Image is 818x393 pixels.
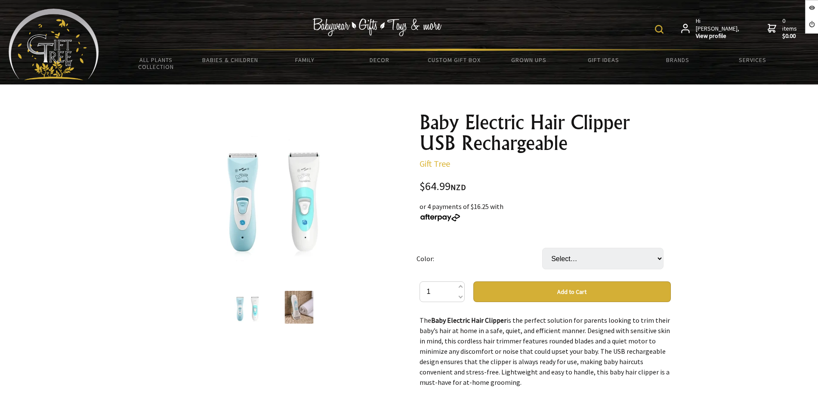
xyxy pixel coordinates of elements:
[768,17,799,40] a: 0 items$0.00
[681,17,740,40] a: Hi [PERSON_NAME],View profile
[696,32,740,40] strong: View profile
[420,214,461,221] img: Afterpay
[342,51,417,69] a: Decor
[417,236,542,281] td: Color:
[655,25,664,34] img: product search
[420,112,671,153] h1: Baby Electric Hair Clipper USB Rechargeable
[641,51,715,69] a: Brands
[231,291,264,324] img: Baby Electric Hair Clipper USB Rechargeable
[451,182,466,192] span: NZD
[420,201,671,222] div: or 4 payments of $16.25 with
[312,18,441,36] img: Babywear - Gifts - Toys & more
[193,51,268,69] a: Babies & Children
[420,181,671,193] div: $64.99
[473,281,671,302] button: Add to Cart
[715,51,790,69] a: Services
[420,315,671,387] p: The is the perfect solution for parents looking to trim their baby’s hair at home in a safe, quie...
[696,17,740,40] span: Hi [PERSON_NAME],
[491,51,566,69] a: Grown Ups
[431,316,506,324] strong: Baby Electric Hair Clipper
[417,51,491,69] a: Custom Gift Box
[566,51,640,69] a: Gift Ideas
[268,51,342,69] a: Family
[206,129,340,263] img: Baby Electric Hair Clipper USB Rechargeable
[420,158,450,169] a: Gift Tree
[119,51,193,76] a: All Plants Collection
[782,17,799,40] span: 0 items
[782,32,799,40] strong: $0.00
[9,9,99,80] img: Babyware - Gifts - Toys and more...
[283,291,315,324] img: Baby Electric Hair Clipper USB Rechargeable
